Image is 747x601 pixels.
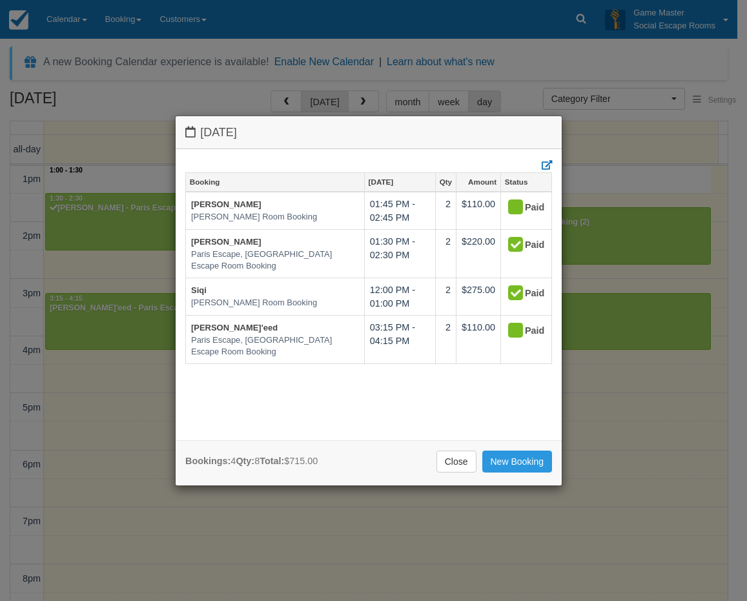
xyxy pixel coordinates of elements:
a: Qty [436,173,456,191]
a: Close [436,451,476,473]
a: Siqi [191,285,207,295]
strong: Qty: [236,456,254,466]
div: Paid [506,321,535,341]
em: [PERSON_NAME] Room Booking [191,211,359,223]
a: Status [501,173,551,191]
strong: Bookings: [185,456,230,466]
td: 2 [435,278,456,315]
td: 12:00 PM - 01:00 PM [364,278,435,315]
div: Paid [506,235,535,256]
a: Amount [456,173,500,191]
strong: Total: [260,456,284,466]
em: Paris Escape, [GEOGRAPHIC_DATA] Escape Room Booking [191,249,359,272]
h4: [DATE] [185,126,552,139]
a: [DATE] [365,173,435,191]
a: New Booking [482,451,553,473]
td: $110.00 [456,316,500,364]
div: Paid [506,198,535,218]
td: 2 [435,230,456,278]
td: 2 [435,192,456,230]
a: [PERSON_NAME]'eed [191,323,278,332]
a: [PERSON_NAME] [191,237,261,247]
em: Paris Escape, [GEOGRAPHIC_DATA] Escape Room Booking [191,334,359,358]
em: [PERSON_NAME] Room Booking [191,297,359,309]
a: Booking [186,173,364,191]
a: [PERSON_NAME] [191,199,261,209]
td: $220.00 [456,230,500,278]
div: 4 8 $715.00 [185,454,318,468]
div: Paid [506,283,535,304]
td: $275.00 [456,278,500,315]
td: 2 [435,316,456,364]
td: 01:45 PM - 02:45 PM [364,192,435,230]
td: $110.00 [456,192,500,230]
td: 03:15 PM - 04:15 PM [364,316,435,364]
td: 01:30 PM - 02:30 PM [364,230,435,278]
